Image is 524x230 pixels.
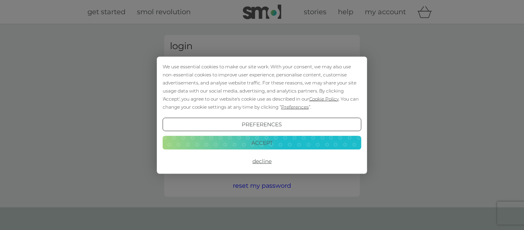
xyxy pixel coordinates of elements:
[281,104,309,109] span: Preferences
[157,56,367,174] div: Cookie Consent Prompt
[163,136,361,150] button: Accept
[163,117,361,131] button: Preferences
[163,62,361,111] div: We use essential cookies to make our site work. With your consent, we may also use non-essential ...
[309,96,339,101] span: Cookie Policy
[163,154,361,168] button: Decline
